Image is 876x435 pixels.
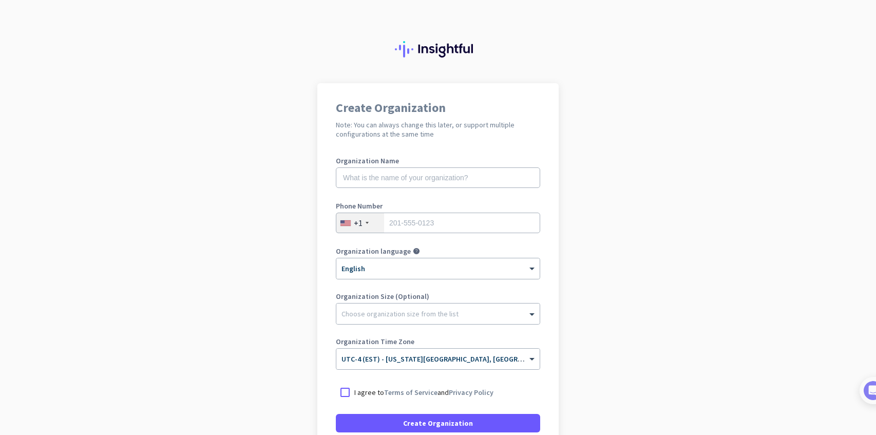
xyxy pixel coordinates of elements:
a: Terms of Service [384,388,437,397]
label: Organization Size (Optional) [336,293,540,300]
div: +1 [354,218,363,228]
label: Organization language [336,248,411,255]
i: help [413,248,420,255]
h2: Note: You can always change this later, or support multiple configurations at the same time [336,120,540,139]
input: What is the name of your organization? [336,167,540,188]
p: I agree to and [354,387,493,398]
label: Phone Number [336,202,540,210]
a: Privacy Policy [449,388,493,397]
img: Insightful [395,41,481,58]
label: Organization Name [336,157,540,164]
span: Create Organization [403,418,473,428]
input: 201-555-0123 [336,213,540,233]
h1: Create Organization [336,102,540,114]
label: Organization Time Zone [336,338,540,345]
button: Create Organization [336,414,540,432]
